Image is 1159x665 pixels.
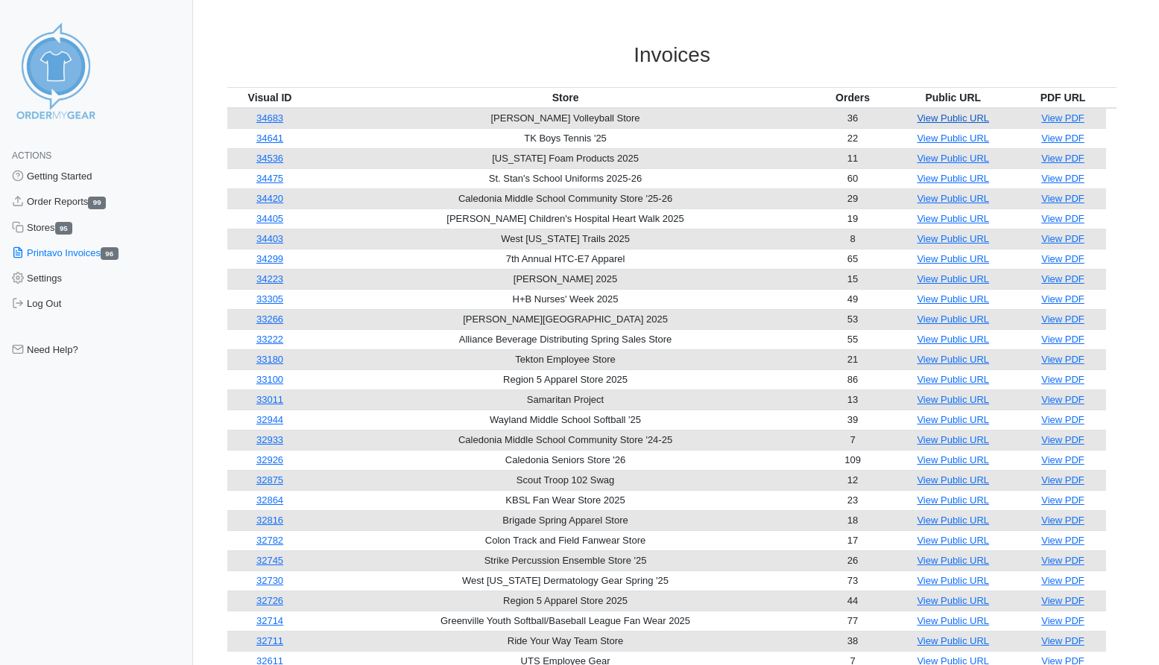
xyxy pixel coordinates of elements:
[1041,173,1084,184] a: View PDF
[818,269,887,289] td: 15
[312,229,818,249] td: West [US_STATE] Trails 2025
[55,222,73,235] span: 95
[818,128,887,148] td: 22
[1041,515,1084,526] a: View PDF
[256,555,283,566] a: 32745
[818,249,887,269] td: 65
[312,450,818,470] td: Caledonia Seniors Store '26
[917,615,989,626] a: View Public URL
[256,213,283,224] a: 34405
[818,591,887,611] td: 44
[256,494,283,506] a: 32864
[312,389,818,410] td: Samaritan Project
[818,148,887,168] td: 11
[1041,635,1084,646] a: View PDF
[818,108,887,129] td: 36
[917,354,989,365] a: View Public URL
[917,314,989,325] a: View Public URL
[1041,133,1084,144] a: View PDF
[256,153,283,164] a: 34536
[1041,434,1084,445] a: View PDF
[818,209,887,229] td: 19
[818,430,887,450] td: 7
[1041,334,1084,345] a: View PDF
[917,555,989,566] a: View Public URL
[256,354,283,365] a: 33180
[312,550,818,570] td: Strike Percussion Ensemble Store '25
[312,209,818,229] td: [PERSON_NAME] Children's Hospital Heart Walk 2025
[917,112,989,124] a: View Public URL
[818,188,887,209] td: 29
[1041,615,1084,626] a: View PDF
[256,133,283,144] a: 34641
[312,309,818,329] td: [PERSON_NAME][GEOGRAPHIC_DATA] 2025
[227,87,312,108] th: Visual ID
[312,530,818,550] td: Colon Track and Field Fanwear Store
[312,611,818,631] td: Greenville Youth Softball/Baseball League Fan Wear 2025
[312,410,818,430] td: Wayland Middle School Softball '25
[312,329,818,349] td: Alliance Beverage Distributing Spring Sales Store
[312,108,818,129] td: [PERSON_NAME] Volleyball Store
[227,42,1117,68] h3: Invoices
[818,490,887,510] td: 23
[917,193,989,204] a: View Public URL
[917,233,989,244] a: View Public URL
[917,454,989,465] a: View Public URL
[256,635,283,646] a: 32711
[917,515,989,526] a: View Public URL
[256,112,283,124] a: 34683
[312,249,818,269] td: 7th Annual HTC-E7 Apparel
[917,434,989,445] a: View Public URL
[917,635,989,646] a: View Public URL
[1041,314,1084,325] a: View PDF
[917,153,989,164] a: View Public URL
[256,273,283,284] a: 34223
[312,570,818,591] td: West [US_STATE] Dermatology Gear Spring '25
[101,247,119,260] span: 96
[256,595,283,606] a: 32726
[917,173,989,184] a: View Public URL
[917,414,989,425] a: View Public URL
[256,575,283,586] a: 32730
[1041,535,1084,546] a: View PDF
[917,133,989,144] a: View Public URL
[256,293,283,305] a: 33305
[256,434,283,445] a: 32933
[312,128,818,148] td: TK Boys Tennis '25
[312,148,818,168] td: [US_STATE] Foam Products 2025
[256,314,283,325] a: 33266
[312,269,818,289] td: [PERSON_NAME] 2025
[312,591,818,611] td: Region 5 Apparel Store 2025
[1041,394,1084,405] a: View PDF
[917,374,989,385] a: View Public URL
[818,229,887,249] td: 8
[818,389,887,410] td: 13
[256,374,283,385] a: 33100
[312,188,818,209] td: Caledonia Middle School Community Store '25-26
[88,197,106,209] span: 99
[818,631,887,651] td: 38
[818,329,887,349] td: 55
[256,334,283,345] a: 33222
[312,168,818,188] td: St. Stan's School Uniforms 2025-26
[818,550,887,570] td: 26
[1020,87,1107,108] th: PDF URL
[917,213,989,224] a: View Public URL
[1041,193,1084,204] a: View PDF
[312,289,818,309] td: H+B Nurses' Week 2025
[818,450,887,470] td: 109
[1041,354,1084,365] a: View PDF
[1041,153,1084,164] a: View PDF
[917,535,989,546] a: View Public URL
[1041,112,1084,124] a: View PDF
[256,535,283,546] a: 32782
[12,150,51,161] span: Actions
[818,289,887,309] td: 49
[917,293,989,305] a: View Public URL
[917,394,989,405] a: View Public URL
[818,510,887,530] td: 18
[1041,575,1084,586] a: View PDF
[256,394,283,405] a: 33011
[256,515,283,526] a: 32816
[818,87,887,108] th: Orders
